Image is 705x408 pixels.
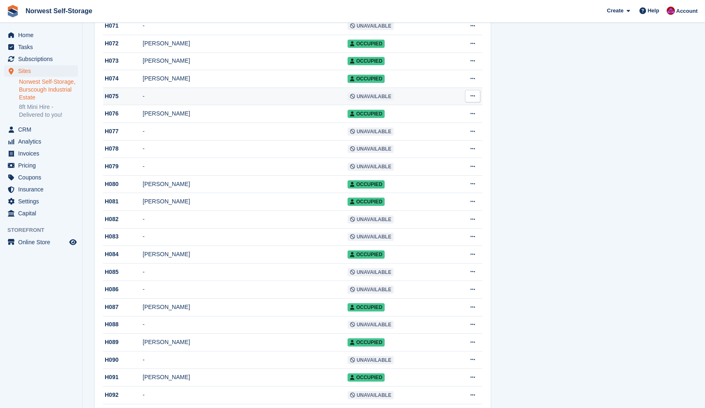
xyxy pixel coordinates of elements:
span: Occupied [348,303,385,311]
a: menu [4,196,78,207]
div: H087 [103,303,143,311]
span: Storefront [7,226,82,234]
span: Unavailable [348,92,394,101]
span: Account [676,7,698,15]
div: [PERSON_NAME] [143,39,348,48]
td: - [143,316,348,334]
td: - [143,386,348,404]
span: Unavailable [348,268,394,276]
span: Unavailable [348,356,394,364]
a: menu [4,148,78,159]
a: Preview store [68,237,78,247]
div: H078 [103,144,143,153]
span: Insurance [18,184,68,195]
div: H089 [103,338,143,347]
span: Analytics [18,136,68,147]
div: H084 [103,250,143,259]
div: H086 [103,285,143,294]
span: Occupied [348,40,385,48]
a: menu [4,208,78,219]
span: Invoices [18,148,68,159]
span: Occupied [348,180,385,189]
a: Norwest Self-Storage [22,4,96,18]
div: H079 [103,162,143,171]
div: H074 [103,74,143,83]
div: H082 [103,215,143,224]
span: Unavailable [348,285,394,294]
td: - [143,123,348,141]
span: Create [607,7,623,15]
span: Unavailable [348,163,394,171]
img: stora-icon-8386f47178a22dfd0bd8f6a31ec36ba5ce8667c1dd55bd0f319d3a0aa187defe.svg [7,5,19,17]
div: [PERSON_NAME] [143,57,348,65]
div: [PERSON_NAME] [143,180,348,189]
div: H090 [103,356,143,364]
div: H076 [103,109,143,118]
img: Daniel Grensinger [667,7,675,15]
span: Unavailable [348,391,394,399]
div: [PERSON_NAME] [143,250,348,259]
span: Occupied [348,57,385,65]
div: H091 [103,373,143,382]
td: - [143,158,348,176]
span: Unavailable [348,215,394,224]
div: [PERSON_NAME] [143,373,348,382]
div: [PERSON_NAME] [143,197,348,206]
a: menu [4,124,78,135]
a: menu [4,53,78,65]
div: H085 [103,268,143,276]
div: H077 [103,127,143,136]
td: - [143,140,348,158]
div: H075 [103,92,143,101]
span: Unavailable [348,22,394,30]
a: menu [4,29,78,41]
a: Norwest Self-Storage, Burscough Industrial Estate [19,78,78,101]
a: menu [4,236,78,248]
div: H081 [103,197,143,206]
div: H083 [103,232,143,241]
a: menu [4,136,78,147]
span: Occupied [348,198,385,206]
div: [PERSON_NAME] [143,338,348,347]
span: Unavailable [348,321,394,329]
span: Online Store [18,236,68,248]
div: H080 [103,180,143,189]
span: Sites [18,65,68,77]
div: H088 [103,320,143,329]
div: H071 [103,21,143,30]
span: Home [18,29,68,41]
span: Settings [18,196,68,207]
div: H072 [103,39,143,48]
span: CRM [18,124,68,135]
div: H092 [103,391,143,399]
span: Coupons [18,172,68,183]
td: - [143,17,348,35]
span: Unavailable [348,127,394,136]
td: - [143,87,348,105]
span: Unavailable [348,233,394,241]
div: [PERSON_NAME] [143,303,348,311]
a: menu [4,172,78,183]
a: menu [4,184,78,195]
a: menu [4,160,78,171]
div: [PERSON_NAME] [143,74,348,83]
span: Occupied [348,338,385,347]
span: Unavailable [348,145,394,153]
a: 8ft Mini Hire - Delivered to you! [19,103,78,119]
span: Occupied [348,110,385,118]
td: - [143,228,348,246]
span: Occupied [348,373,385,382]
span: Pricing [18,160,68,171]
td: - [143,263,348,281]
span: Tasks [18,41,68,53]
span: Occupied [348,250,385,259]
td: - [143,211,348,229]
span: Help [648,7,659,15]
a: menu [4,41,78,53]
td: - [143,281,348,299]
span: Capital [18,208,68,219]
span: Subscriptions [18,53,68,65]
td: - [143,351,348,369]
div: [PERSON_NAME] [143,109,348,118]
div: H073 [103,57,143,65]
